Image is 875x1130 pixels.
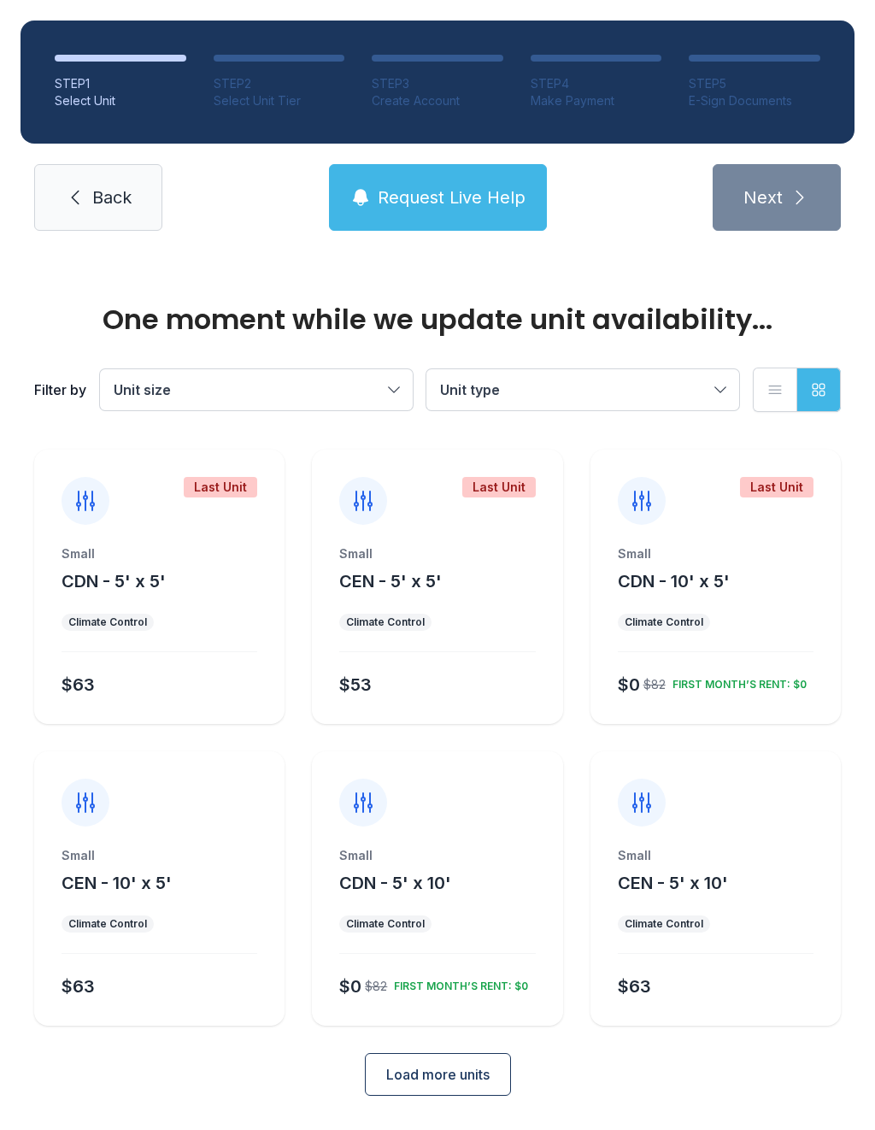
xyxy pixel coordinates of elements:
div: STEP 3 [372,75,503,92]
div: Climate Control [625,917,703,931]
span: CEN - 10' x 5' [62,873,172,893]
span: Request Live Help [378,185,526,209]
div: $63 [62,673,95,697]
span: CDN - 5' x 5' [62,571,166,591]
div: E-Sign Documents [689,92,820,109]
button: CEN - 10' x 5' [62,871,172,895]
span: CDN - 10' x 5' [618,571,730,591]
div: Small [62,545,257,562]
div: Climate Control [68,917,147,931]
div: $63 [62,974,95,998]
div: Filter by [34,380,86,400]
span: CEN - 5' x 10' [618,873,728,893]
span: Unit size [114,381,171,398]
div: STEP 1 [55,75,186,92]
span: Unit type [440,381,500,398]
div: $82 [365,978,387,995]
div: STEP 2 [214,75,345,92]
button: CDN - 5' x 5' [62,569,166,593]
div: Small [62,847,257,864]
span: CDN - 5' x 10' [339,873,451,893]
div: Small [618,847,813,864]
div: $63 [618,974,651,998]
div: FIRST MONTH’S RENT: $0 [387,973,528,993]
div: FIRST MONTH’S RENT: $0 [666,671,807,692]
div: STEP 5 [689,75,820,92]
div: One moment while we update unit availability... [34,306,841,333]
span: Next [743,185,783,209]
div: STEP 4 [531,75,662,92]
div: Create Account [372,92,503,109]
div: Last Unit [740,477,813,497]
div: Select Unit Tier [214,92,345,109]
span: CEN - 5' x 5' [339,571,442,591]
div: Climate Control [346,615,425,629]
span: Load more units [386,1064,490,1085]
div: Climate Control [346,917,425,931]
button: Unit size [100,369,413,410]
div: Small [339,847,535,864]
div: Last Unit [462,477,536,497]
button: CEN - 5' x 5' [339,569,442,593]
div: Small [339,545,535,562]
div: $0 [339,974,361,998]
button: CDN - 5' x 10' [339,871,451,895]
button: CDN - 10' x 5' [618,569,730,593]
div: Climate Control [625,615,703,629]
div: $53 [339,673,372,697]
div: Climate Control [68,615,147,629]
div: Last Unit [184,477,257,497]
div: $82 [643,676,666,693]
button: CEN - 5' x 10' [618,871,728,895]
div: Make Payment [531,92,662,109]
div: Select Unit [55,92,186,109]
span: Back [92,185,132,209]
div: $0 [618,673,640,697]
div: Small [618,545,813,562]
button: Unit type [426,369,739,410]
